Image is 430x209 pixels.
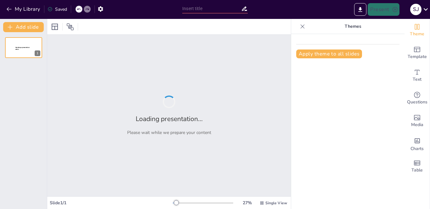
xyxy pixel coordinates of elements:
[354,3,366,16] button: Export to PowerPoint
[411,121,423,128] span: Media
[5,4,43,14] button: My Library
[410,31,424,38] span: Theme
[410,3,422,16] button: S J
[35,50,40,56] div: 1
[405,64,430,87] div: Add text boxes
[405,19,430,42] div: Change the overall theme
[127,130,211,136] p: Please wait while we prepare your content
[50,22,60,32] div: Layout
[48,6,67,12] div: Saved
[136,114,203,123] h2: Loading presentation...
[405,155,430,178] div: Add a table
[296,49,362,58] button: Apply theme to all slides
[410,4,422,15] div: S J
[265,200,287,206] span: Single View
[413,76,422,83] span: Text
[5,37,42,58] div: 1
[368,3,399,16] button: Present
[50,200,173,206] div: Slide 1 / 1
[407,99,427,106] span: Questions
[66,23,74,31] span: Position
[408,53,427,60] span: Template
[405,42,430,64] div: Add ready made slides
[405,132,430,155] div: Add charts and graphs
[411,167,423,174] span: Table
[15,47,30,50] span: Sendsteps presentation editor
[410,145,424,152] span: Charts
[240,200,255,206] div: 27 %
[405,87,430,110] div: Get real-time input from your audience
[3,22,44,32] button: Add slide
[182,4,241,13] input: Insert title
[405,110,430,132] div: Add images, graphics, shapes or video
[308,19,398,34] p: Themes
